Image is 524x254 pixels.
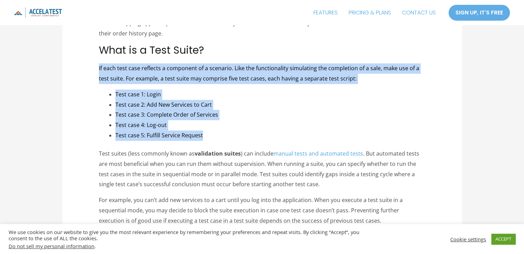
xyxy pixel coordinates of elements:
[9,243,94,250] a: Do not sell my personal information
[9,229,363,249] div: We use cookies on our website to give you the most relevant experience by remembering your prefer...
[343,4,397,21] a: PRICING & PLANS
[115,130,425,141] li: Test case 5: Fulfill Service Request
[14,7,62,18] img: icon
[115,120,425,130] li: Test case 4: Log-out
[115,110,425,120] li: Test case 3: Complete Order of Services
[9,243,363,249] div: .
[99,149,425,190] p: Test suites (less commonly known as ) can include . But automated tests are most beneficial when ...
[491,234,515,244] a: ACCEPT
[274,150,363,157] a: manual tests and automated tests
[308,4,441,21] nav: Site Navigation
[99,195,425,226] p: For example, you can’t add new services to a cart until you log into the application. When you ex...
[99,63,425,84] p: If each test case reflects a component of a scenario. Like the functionality simulating the compl...
[450,236,486,242] a: Cookie settings
[115,89,425,100] li: Test case 1: Login
[195,150,241,157] strong: validation suites
[99,44,425,56] h2: What is a Test Suite?
[448,4,510,21] a: SIGN UP, IT'S FREE
[397,4,441,21] a: CONTACT US
[308,4,343,21] a: FEATURES
[115,100,425,110] li: Test case 2: Add New Services to Cart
